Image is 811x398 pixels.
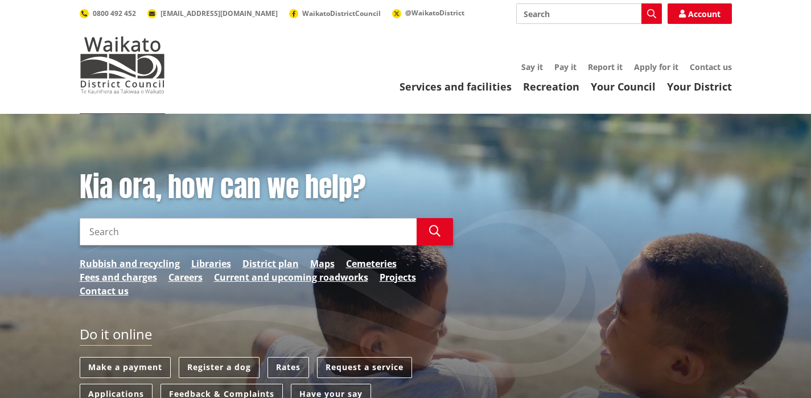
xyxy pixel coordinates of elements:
[289,9,381,18] a: WaikatoDistrictCouncil
[310,257,335,270] a: Maps
[179,357,260,378] a: Register a dog
[80,36,165,93] img: Waikato District Council - Te Kaunihera aa Takiwaa o Waikato
[668,3,732,24] a: Account
[242,257,299,270] a: District plan
[400,80,512,93] a: Services and facilities
[93,9,136,18] span: 0800 492 452
[80,9,136,18] a: 0800 492 452
[80,171,453,204] h1: Kia ora, how can we help?
[521,61,543,72] a: Say it
[80,357,171,378] a: Make a payment
[80,257,180,270] a: Rubbish and recycling
[317,357,412,378] a: Request a service
[405,8,464,18] span: @WaikatoDistrict
[80,270,157,284] a: Fees and charges
[380,270,416,284] a: Projects
[588,61,623,72] a: Report it
[147,9,278,18] a: [EMAIL_ADDRESS][DOMAIN_NAME]
[191,257,231,270] a: Libraries
[523,80,579,93] a: Recreation
[80,284,129,298] a: Contact us
[634,61,678,72] a: Apply for it
[80,326,152,346] h2: Do it online
[346,257,397,270] a: Cemeteries
[591,80,656,93] a: Your Council
[267,357,309,378] a: Rates
[80,218,417,245] input: Search input
[516,3,662,24] input: Search input
[667,80,732,93] a: Your District
[168,270,203,284] a: Careers
[302,9,381,18] span: WaikatoDistrictCouncil
[214,270,368,284] a: Current and upcoming roadworks
[160,9,278,18] span: [EMAIL_ADDRESS][DOMAIN_NAME]
[690,61,732,72] a: Contact us
[392,8,464,18] a: @WaikatoDistrict
[554,61,577,72] a: Pay it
